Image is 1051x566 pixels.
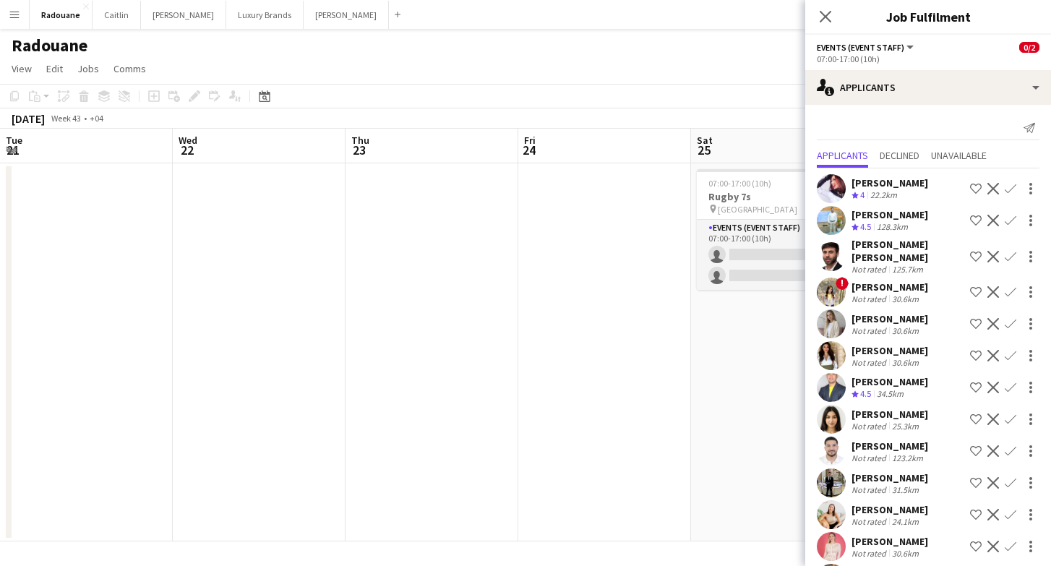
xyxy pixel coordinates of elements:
[851,357,889,368] div: Not rated
[860,189,865,200] span: 4
[851,516,889,527] div: Not rated
[867,189,900,202] div: 22.2km
[889,421,922,432] div: 25.3km
[697,169,859,290] app-job-card: 07:00-17:00 (10h)0/2Rugby 7s [GEOGRAPHIC_DATA]1 RoleEvents (Event Staff)38A0/207:00-17:00 (10h)
[524,134,536,147] span: Fri
[874,221,911,233] div: 128.3km
[851,548,889,559] div: Not rated
[889,325,922,336] div: 30.6km
[874,388,906,400] div: 34.5km
[108,59,152,78] a: Comms
[889,548,922,559] div: 30.6km
[851,503,928,516] div: [PERSON_NAME]
[860,388,871,399] span: 4.5
[851,453,889,463] div: Not rated
[851,484,889,495] div: Not rated
[851,408,928,421] div: [PERSON_NAME]
[851,325,889,336] div: Not rated
[522,142,536,158] span: 24
[817,42,916,53] button: Events (Event Staff)
[931,150,987,160] span: Unavailable
[697,190,859,203] h3: Rugby 7s
[304,1,389,29] button: [PERSON_NAME]
[12,62,32,75] span: View
[226,1,304,29] button: Luxury Brands
[708,178,771,189] span: 07:00-17:00 (10h)
[836,277,849,290] span: !
[90,113,103,124] div: +04
[351,134,369,147] span: Thu
[851,176,928,189] div: [PERSON_NAME]
[851,312,928,325] div: [PERSON_NAME]
[6,134,22,147] span: Tue
[697,220,859,290] app-card-role: Events (Event Staff)38A0/207:00-17:00 (10h)
[889,264,926,275] div: 125.7km
[851,375,928,388] div: [PERSON_NAME]
[695,142,713,158] span: 25
[851,264,889,275] div: Not rated
[77,62,99,75] span: Jobs
[113,62,146,75] span: Comms
[805,7,1051,26] h3: Job Fulfilment
[805,70,1051,105] div: Applicants
[851,535,928,548] div: [PERSON_NAME]
[889,453,926,463] div: 123.2km
[860,221,871,232] span: 4.5
[6,59,38,78] a: View
[176,142,197,158] span: 22
[817,53,1039,64] div: 07:00-17:00 (10h)
[889,484,922,495] div: 31.5km
[851,471,928,484] div: [PERSON_NAME]
[817,42,904,53] span: Events (Event Staff)
[851,344,928,357] div: [PERSON_NAME]
[93,1,141,29] button: Caitlin
[12,35,87,56] h1: Radouane
[851,280,928,293] div: [PERSON_NAME]
[889,357,922,368] div: 30.6km
[880,150,919,160] span: Declined
[141,1,226,29] button: [PERSON_NAME]
[851,439,928,453] div: [PERSON_NAME]
[30,1,93,29] button: Radouane
[851,238,964,264] div: [PERSON_NAME] [PERSON_NAME]
[817,150,868,160] span: Applicants
[46,62,63,75] span: Edit
[697,134,713,147] span: Sat
[1019,42,1039,53] span: 0/2
[889,293,922,304] div: 30.6km
[72,59,105,78] a: Jobs
[851,421,889,432] div: Not rated
[4,142,22,158] span: 21
[851,293,889,304] div: Not rated
[48,113,84,124] span: Week 43
[889,516,922,527] div: 24.1km
[851,208,928,221] div: [PERSON_NAME]
[349,142,369,158] span: 23
[12,111,45,126] div: [DATE]
[718,204,797,215] span: [GEOGRAPHIC_DATA]
[179,134,197,147] span: Wed
[40,59,69,78] a: Edit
